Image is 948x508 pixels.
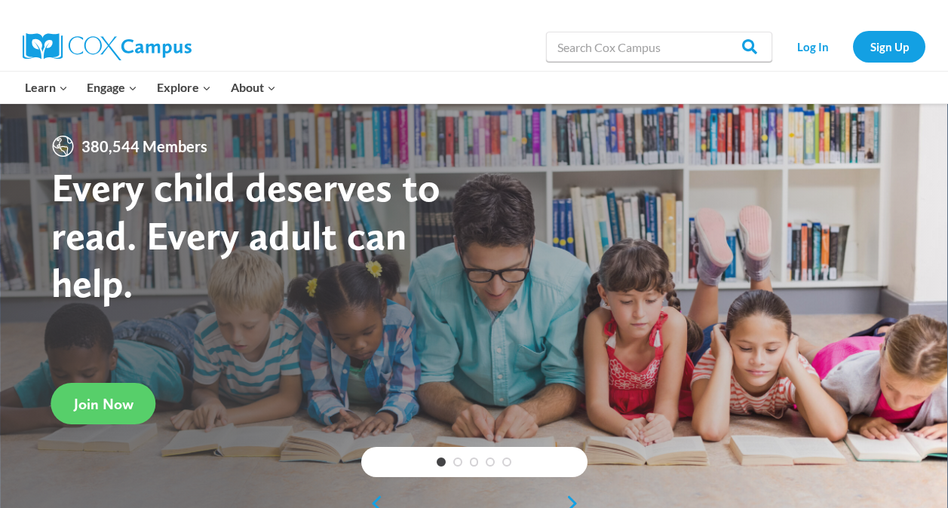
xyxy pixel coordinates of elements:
[780,31,845,62] a: Log In
[453,458,462,467] a: 2
[23,33,192,60] img: Cox Campus
[25,78,68,97] span: Learn
[74,395,133,413] span: Join Now
[780,31,925,62] nav: Secondary Navigation
[51,383,156,424] a: Join Now
[87,78,137,97] span: Engage
[502,458,511,467] a: 5
[437,458,446,467] a: 1
[231,78,276,97] span: About
[470,458,479,467] a: 3
[853,31,925,62] a: Sign Up
[51,163,440,307] strong: Every child deserves to read. Every adult can help.
[75,134,213,158] span: 380,544 Members
[546,32,772,62] input: Search Cox Campus
[486,458,495,467] a: 4
[157,78,211,97] span: Explore
[15,72,285,103] nav: Primary Navigation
